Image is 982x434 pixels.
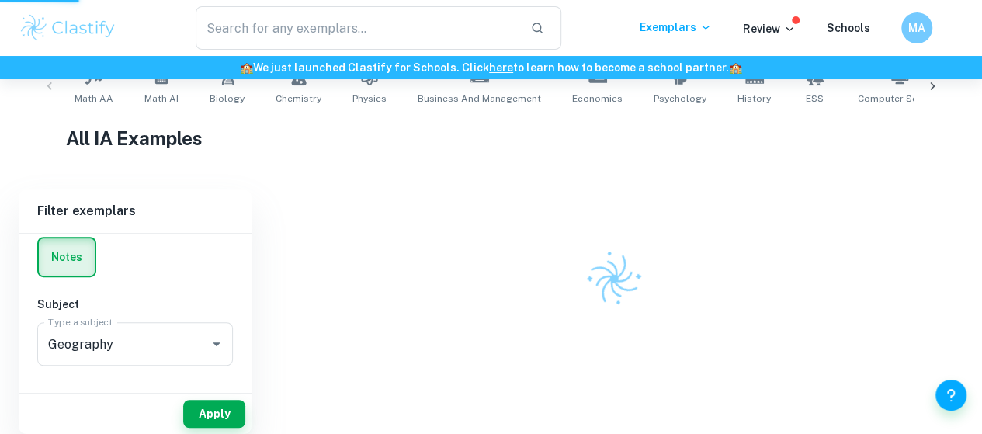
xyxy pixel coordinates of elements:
span: Physics [352,92,387,106]
span: History [737,92,771,106]
span: Business and Management [418,92,541,106]
span: Math AI [144,92,179,106]
span: Chemistry [276,92,321,106]
h6: We just launched Clastify for Schools. Click to learn how to become a school partner. [3,59,979,76]
p: Review [743,20,796,37]
button: Open [206,333,227,355]
span: ESS [806,92,824,106]
input: Search for any exemplars... [196,6,518,50]
p: Exemplars [640,19,712,36]
h6: Filter exemplars [19,189,252,233]
h6: Subject [37,296,233,313]
button: Help and Feedback [935,380,966,411]
span: Computer Science [858,92,942,106]
img: Clastify logo [575,241,651,317]
button: Notes [39,238,95,276]
span: Psychology [654,92,706,106]
img: Clastify logo [19,12,117,43]
h1: All IA Examples [66,124,916,152]
span: 🏫 [729,61,742,74]
a: Schools [827,22,870,34]
button: MA [901,12,932,43]
span: Economics [572,92,623,106]
span: Math AA [75,92,113,106]
button: Apply [183,400,245,428]
label: Type a subject [48,315,113,328]
a: here [489,61,513,74]
span: 🏫 [240,61,253,74]
span: Biology [210,92,245,106]
h6: MA [908,19,926,36]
